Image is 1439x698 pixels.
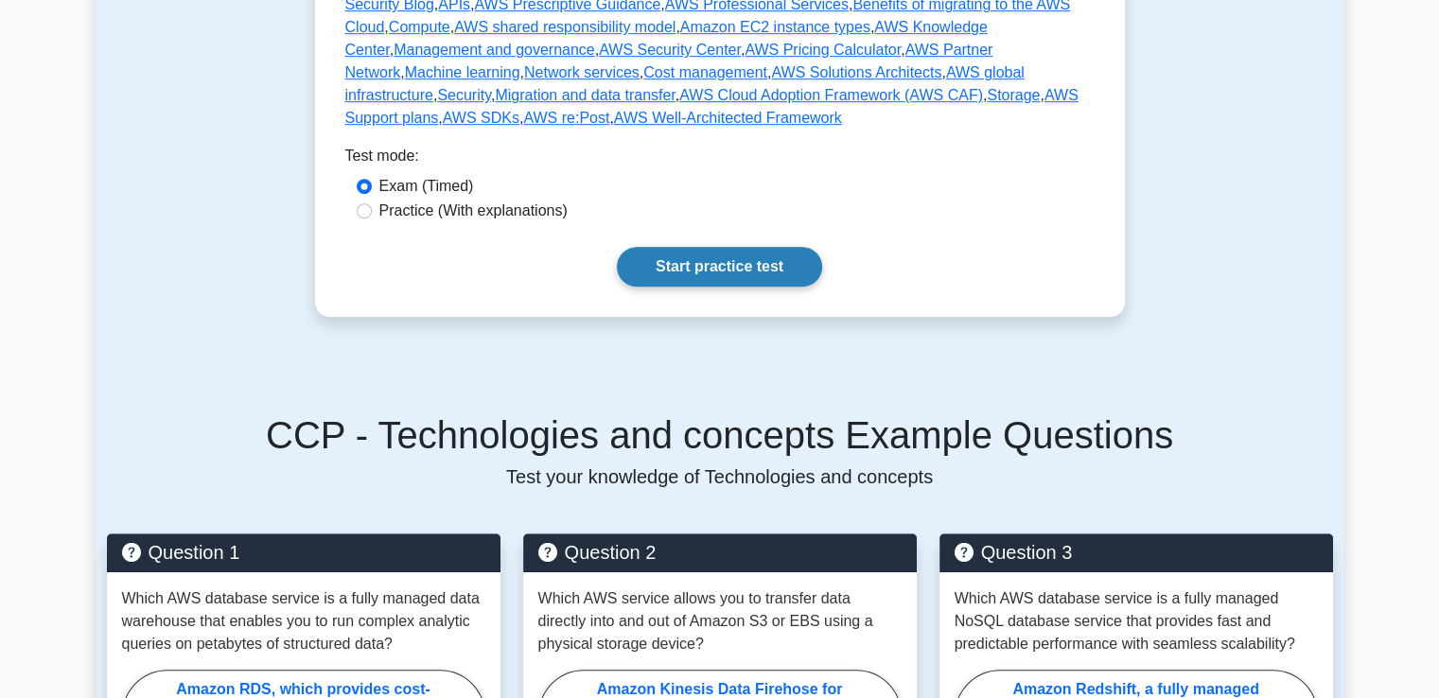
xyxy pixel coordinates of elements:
[524,64,640,80] a: Network services
[389,19,450,35] a: Compute
[495,87,675,103] a: Migration and data transfer
[394,42,595,58] a: Management and governance
[454,19,676,35] a: AWS shared responsibility model
[617,247,822,287] a: Start practice test
[523,110,609,126] a: AWS re:Post
[771,64,941,80] a: AWS Solutions Architects
[955,587,1318,655] p: Which AWS database service is a fully managed NoSQL database service that provides fast and predi...
[107,412,1333,458] h5: CCP - Technologies and concepts Example Questions
[538,541,902,564] h5: Question 2
[345,42,993,80] a: AWS Partner Network
[379,175,474,198] label: Exam (Timed)
[599,42,741,58] a: AWS Security Center
[643,64,767,80] a: Cost management
[345,145,1095,175] div: Test mode:
[955,541,1318,564] h5: Question 3
[679,87,983,103] a: AWS Cloud Adoption Framework (AWS CAF)
[538,587,902,655] p: Which AWS service allows you to transfer data directly into and out of Amazon S3 or EBS using a p...
[614,110,842,126] a: AWS Well-Architected Framework
[122,587,485,655] p: Which AWS database service is a fully managed data warehouse that enables you to run complex anal...
[443,110,519,126] a: AWS SDKs
[745,42,901,58] a: AWS Pricing Calculator
[405,64,520,80] a: Machine learning
[107,465,1333,488] p: Test your knowledge of Technologies and concepts
[379,200,568,222] label: Practice (With explanations)
[437,87,491,103] a: Security
[122,541,485,564] h5: Question 1
[680,19,870,35] a: Amazon EC2 instance types
[987,87,1040,103] a: Storage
